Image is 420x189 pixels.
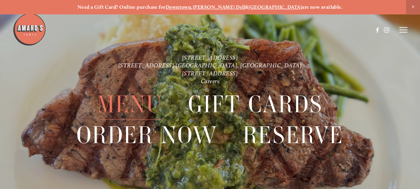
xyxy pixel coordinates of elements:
[193,4,245,10] a: [PERSON_NAME] Dell
[118,62,302,69] a: [STREET_ADDRESS] [GEOGRAPHIC_DATA], [GEOGRAPHIC_DATA]
[13,13,46,46] img: Amaro's Table
[97,89,163,119] a: Menu
[77,120,218,150] a: Order Now
[249,4,302,10] a: [GEOGRAPHIC_DATA]
[245,4,249,10] strong: &
[302,4,342,10] strong: are now available.
[78,4,166,10] strong: Need a Gift Card? Online purchase for
[243,120,344,150] a: Reserve
[182,70,238,77] a: [STREET_ADDRESS]
[201,77,220,84] a: Careers
[188,89,323,119] a: Gift Cards
[191,4,192,10] strong: ,
[182,54,238,61] a: [STREET_ADDRESS]
[166,4,191,10] a: Downtown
